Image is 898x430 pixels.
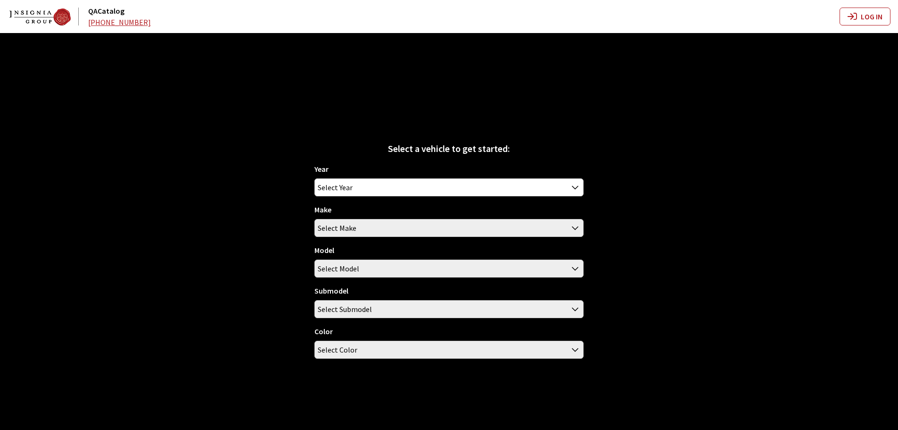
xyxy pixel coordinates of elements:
[88,6,124,16] a: QACatalog
[314,341,584,359] span: Select Color
[314,163,329,175] label: Year
[840,8,890,25] button: Log In
[314,142,584,156] div: Select a vehicle to get started:
[315,179,583,196] span: Select Year
[315,301,583,318] span: Select Submodel
[315,341,583,358] span: Select Color
[314,204,331,215] label: Make
[318,219,356,236] span: Select Make
[314,326,333,337] label: Color
[9,8,86,25] a: QACatalog logo
[318,179,353,196] span: Select Year
[318,260,359,277] span: Select Model
[314,178,584,196] span: Select Year
[315,260,583,277] span: Select Model
[314,300,584,318] span: Select Submodel
[318,301,372,318] span: Select Submodel
[314,260,584,278] span: Select Model
[315,219,583,236] span: Select Make
[314,285,348,296] label: Submodel
[314,219,584,237] span: Select Make
[9,8,71,25] img: Dashboard
[318,341,357,358] span: Select Color
[88,17,151,27] a: [PHONE_NUMBER]
[314,245,334,256] label: Model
